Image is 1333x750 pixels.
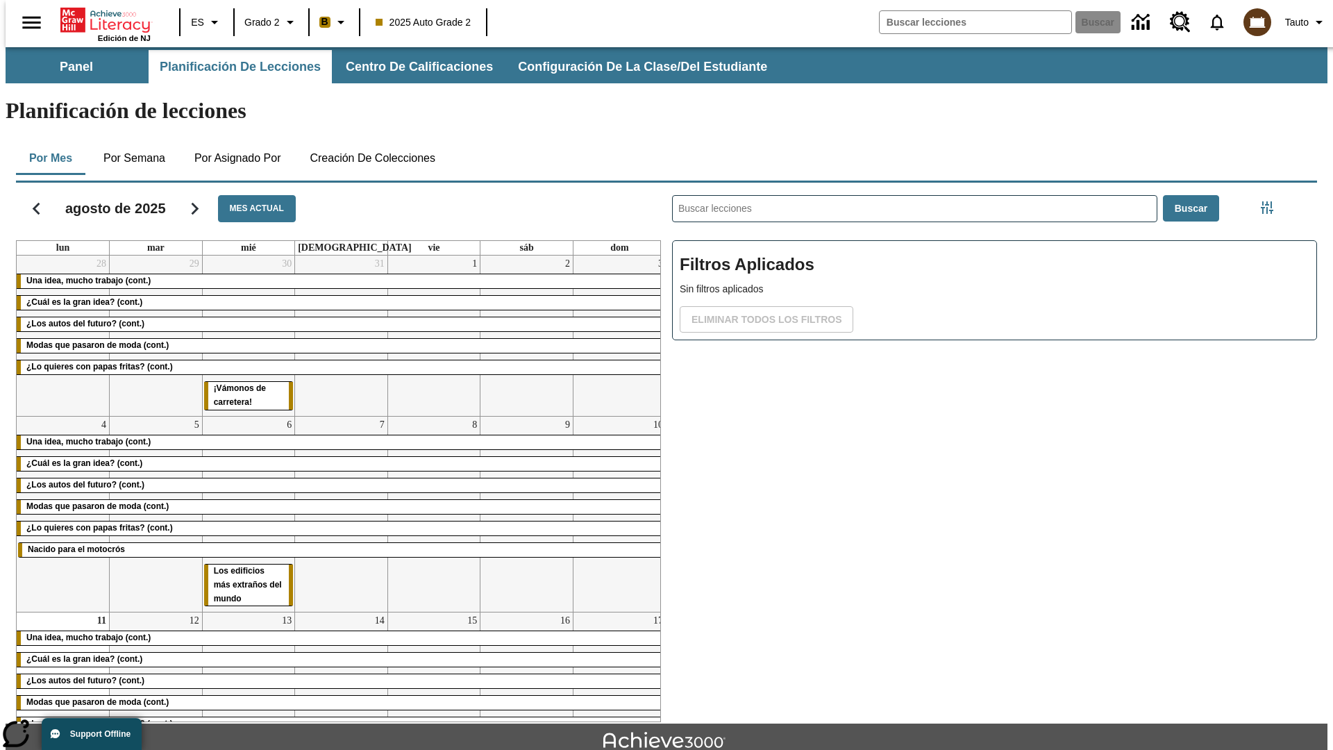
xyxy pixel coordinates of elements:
[149,50,332,83] button: Planificación de lecciones
[16,142,85,175] button: Por mes
[573,256,666,416] td: 3 de agosto de 2025
[214,383,266,407] span: ¡Vámonos de carretera!
[26,276,151,285] span: Una idea, mucho trabajo (cont.)
[557,612,573,629] a: 16 de agosto de 2025
[60,6,151,34] a: Portada
[1123,3,1162,42] a: Centro de información
[295,256,388,416] td: 31 de julio de 2025
[335,50,504,83] button: Centro de calificaciones
[202,256,295,416] td: 30 de julio de 2025
[17,612,110,738] td: 11 de agosto de 2025
[1162,3,1199,41] a: Centro de recursos, Se abrirá en una pestaña nueva.
[17,522,666,535] div: ¿Lo quieres con papas fritas? (cont.)
[144,241,167,255] a: martes
[651,417,666,433] a: 10 de agosto de 2025
[18,543,664,557] div: Nacido para el motocrós
[26,633,151,642] span: Una idea, mucho trabajo (cont.)
[425,241,442,255] a: viernes
[17,296,666,310] div: ¿Cuál es la gran idea? (cont.)
[187,612,202,629] a: 12 de agosto de 2025
[573,612,666,738] td: 17 de agosto de 2025
[387,612,480,738] td: 15 de agosto de 2025
[562,256,573,272] a: 2 de agosto de 2025
[480,416,573,612] td: 9 de agosto de 2025
[26,340,169,350] span: Modas que pasaron de moda (cont.)
[17,416,110,612] td: 4 de agosto de 2025
[1285,15,1309,30] span: Tauto
[70,729,131,739] span: Support Offline
[469,417,480,433] a: 8 de agosto de 2025
[26,319,144,328] span: ¿Los autos del futuro? (cont.)
[191,15,204,30] span: ES
[6,50,780,83] div: Subbarra de navegación
[17,696,666,710] div: Modas que pasaron de moda (cont.)
[218,195,296,222] button: Mes actual
[377,417,387,433] a: 7 de agosto de 2025
[19,191,54,226] button: Regresar
[480,256,573,416] td: 2 de agosto de 2025
[1253,194,1281,222] button: Menú lateral de filtros
[464,612,480,629] a: 15 de agosto de 2025
[387,416,480,612] td: 8 de agosto de 2025
[60,5,151,42] div: Portada
[372,612,387,629] a: 14 de agosto de 2025
[295,416,388,612] td: 7 de agosto de 2025
[17,717,666,731] div: ¿Lo quieres con papas fritas? (cont.)
[110,612,203,738] td: 12 de agosto de 2025
[26,480,144,490] span: ¿Los autos del futuro? (cont.)
[321,13,328,31] span: B
[673,196,1157,222] input: Buscar lecciones
[185,10,229,35] button: Lenguaje: ES, Selecciona un idioma
[372,256,387,272] a: 31 de julio de 2025
[244,15,280,30] span: Grado 2
[5,177,661,722] div: Calendario
[17,360,666,374] div: ¿Lo quieres con papas fritas? (cont.)
[507,50,778,83] button: Configuración de la clase/del estudiante
[1199,4,1235,40] a: Notificaciones
[880,11,1071,33] input: Buscar campo
[7,50,146,83] button: Panel
[17,674,666,688] div: ¿Los autos del futuro? (cont.)
[239,10,304,35] button: Grado: Grado 2, Elige un grado
[295,241,414,255] a: jueves
[480,612,573,738] td: 16 de agosto de 2025
[17,339,666,353] div: Modas que pasaron de moda (cont.)
[99,417,109,433] a: 4 de agosto de 2025
[110,256,203,416] td: 29 de julio de 2025
[11,2,52,43] button: Abrir el menú lateral
[1235,4,1280,40] button: Escoja un nuevo avatar
[1243,8,1271,36] img: avatar image
[202,612,295,738] td: 13 de agosto de 2025
[314,10,355,35] button: Boost El color de la clase es anaranjado claro. Cambiar el color de la clase.
[672,240,1317,340] div: Filtros Aplicados
[284,417,294,433] a: 6 de agosto de 2025
[26,297,142,307] span: ¿Cuál es la gran idea? (cont.)
[661,177,1317,722] div: Buscar
[183,142,292,175] button: Por asignado por
[204,565,294,606] div: Los edificios más extraños del mundo
[26,697,169,707] span: Modas que pasaron de moda (cont.)
[94,612,109,629] a: 11 de agosto de 2025
[26,458,142,468] span: ¿Cuál es la gran idea? (cont.)
[469,256,480,272] a: 1 de agosto de 2025
[26,501,169,511] span: Modas que pasaron de moda (cont.)
[28,544,125,554] span: Nacido para el motocrós
[655,256,666,272] a: 3 de agosto de 2025
[299,142,446,175] button: Creación de colecciones
[1280,10,1333,35] button: Perfil/Configuración
[98,34,151,42] span: Edición de NJ
[573,416,666,612] td: 10 de agosto de 2025
[376,15,471,30] span: 2025 Auto Grade 2
[17,274,666,288] div: Una idea, mucho trabajo (cont.)
[6,47,1327,83] div: Subbarra de navegación
[26,437,151,447] span: Una idea, mucho trabajo (cont.)
[26,654,142,664] span: ¿Cuál es la gran idea? (cont.)
[1163,195,1219,222] button: Buscar
[42,718,142,750] button: Support Offline
[279,612,294,629] a: 13 de agosto de 2025
[204,382,294,410] div: ¡Vámonos de carretera!
[26,676,144,685] span: ¿Los autos del futuro? (cont.)
[651,612,666,629] a: 17 de agosto de 2025
[6,98,1327,124] h1: Planificación de lecciones
[17,317,666,331] div: ¿Los autos del futuro? (cont.)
